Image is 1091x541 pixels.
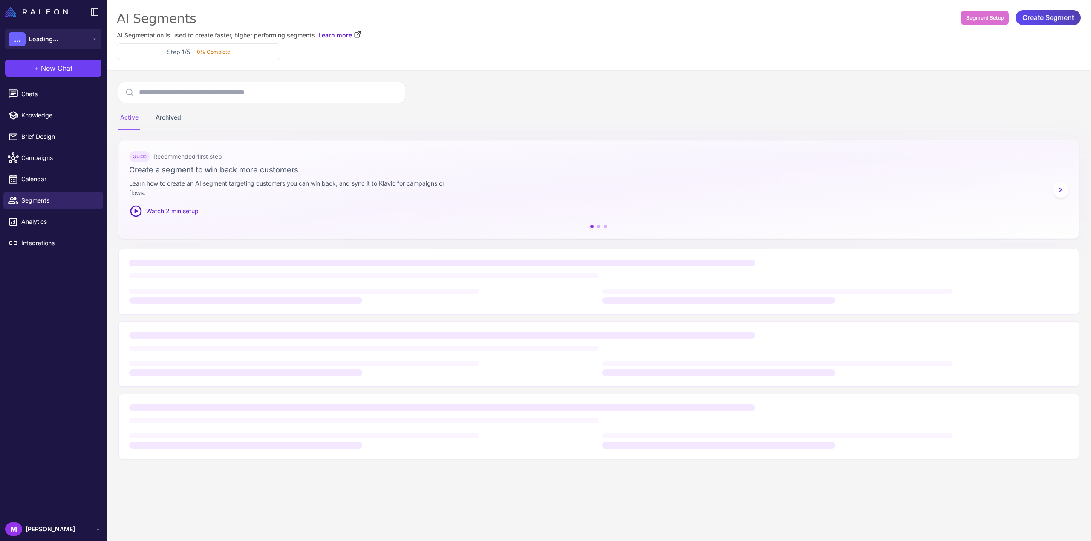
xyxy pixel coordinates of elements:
[21,111,96,120] span: Knowledge
[21,238,96,248] span: Integrations
[966,14,1004,22] span: Segment Setup
[129,151,150,162] div: Guide
[117,10,1081,27] div: AI Segments
[961,11,1009,25] button: Segment Setup
[1022,10,1074,25] span: Create Segment
[3,170,103,188] a: Calendar
[117,31,317,40] span: AI Segmentation is used to create faster, higher performing segments.
[26,524,75,534] span: [PERSON_NAME]
[3,85,103,103] a: Chats
[3,234,103,252] a: Integrations
[29,34,58,44] span: Loading...
[5,7,68,17] img: Raleon Logo
[35,63,39,73] span: +
[154,106,183,130] div: Archived
[129,179,456,198] p: Learn how to create an AI segment targeting customers you can win back, and sync it to Klavio for...
[3,128,103,146] a: Brief Design
[21,217,96,226] span: Analytics
[153,152,222,161] span: Recommended first step
[118,106,140,130] div: Active
[41,63,72,73] span: New Chat
[21,196,96,205] span: Segments
[3,192,103,209] a: Segments
[167,47,190,56] h3: Step 1/5
[9,32,26,46] div: ...
[5,522,22,536] div: M
[197,48,230,56] p: 0% Complete
[21,132,96,141] span: Brief Design
[3,213,103,231] a: Analytics
[5,60,101,77] button: +New Chat
[129,164,1068,175] h3: Create a segment to win back more customers
[318,31,361,40] a: Learn more
[21,175,96,184] span: Calendar
[146,206,199,216] span: Watch 2 min setup
[3,149,103,167] a: Campaigns
[21,153,96,163] span: Campaigns
[5,7,71,17] a: Raleon Logo
[21,89,96,99] span: Chats
[3,106,103,124] a: Knowledge
[5,29,101,49] button: ...Loading...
